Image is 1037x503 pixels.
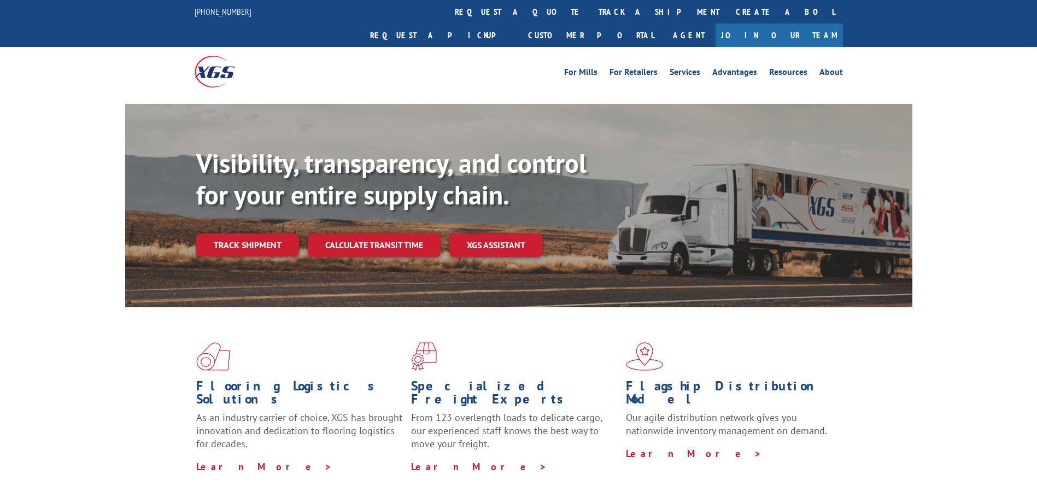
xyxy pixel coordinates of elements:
a: For Retailers [610,68,658,80]
a: Resources [769,68,807,80]
a: Services [670,68,700,80]
a: Advantages [712,68,757,80]
a: Join Our Team [716,24,843,47]
a: Learn More > [626,447,762,460]
a: For Mills [564,68,597,80]
h1: Specialized Freight Experts [411,379,618,411]
a: Track shipment [196,233,299,256]
a: XGS ASSISTANT [449,233,543,257]
span: As an industry carrier of choice, XGS has brought innovation and dedication to flooring logistics... [196,411,402,450]
span: Our agile distribution network gives you nationwide inventory management on demand. [626,411,827,437]
img: xgs-icon-total-supply-chain-intelligence-red [196,342,230,371]
a: Learn More > [196,460,332,473]
a: Customer Portal [520,24,662,47]
img: xgs-icon-flagship-distribution-model-red [626,342,664,371]
a: [PHONE_NUMBER] [195,6,251,17]
a: Agent [662,24,716,47]
b: Visibility, transparency, and control for your entire supply chain. [196,146,587,212]
a: About [819,68,843,80]
a: Request a pickup [362,24,520,47]
h1: Flagship Distribution Model [626,379,833,411]
h1: Flooring Logistics Solutions [196,379,403,411]
img: xgs-icon-focused-on-flooring-red [411,342,437,371]
a: Calculate transit time [308,233,441,257]
p: From 123 overlength loads to delicate cargo, our experienced staff knows the best way to move you... [411,411,618,460]
a: Learn More > [411,460,547,473]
